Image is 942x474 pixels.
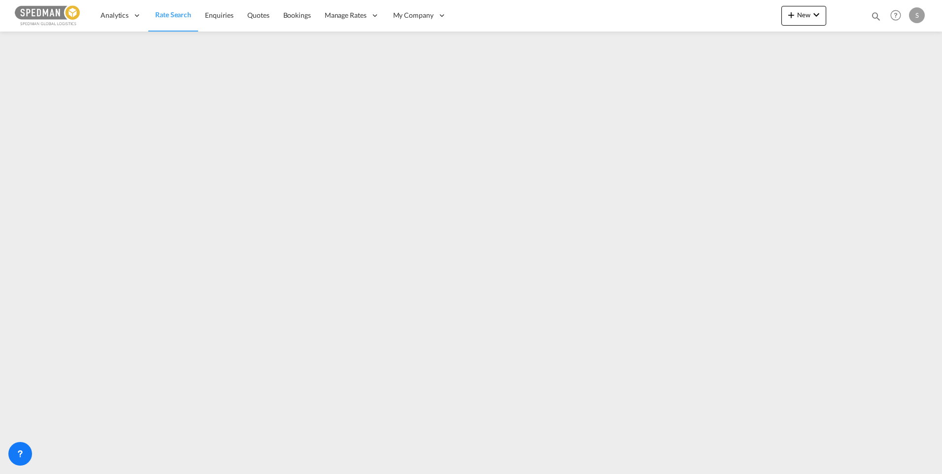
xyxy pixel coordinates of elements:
[909,7,925,23] div: S
[871,11,881,22] md-icon: icon-magnify
[871,11,881,26] div: icon-magnify
[887,7,909,25] div: Help
[247,11,269,19] span: Quotes
[785,11,822,19] span: New
[325,10,367,20] span: Manage Rates
[393,10,434,20] span: My Company
[15,4,81,27] img: c12ca350ff1b11efb6b291369744d907.png
[205,11,234,19] span: Enquiries
[810,9,822,21] md-icon: icon-chevron-down
[887,7,904,24] span: Help
[155,10,191,19] span: Rate Search
[101,10,129,20] span: Analytics
[785,9,797,21] md-icon: icon-plus 400-fg
[781,6,826,26] button: icon-plus 400-fgNewicon-chevron-down
[283,11,311,19] span: Bookings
